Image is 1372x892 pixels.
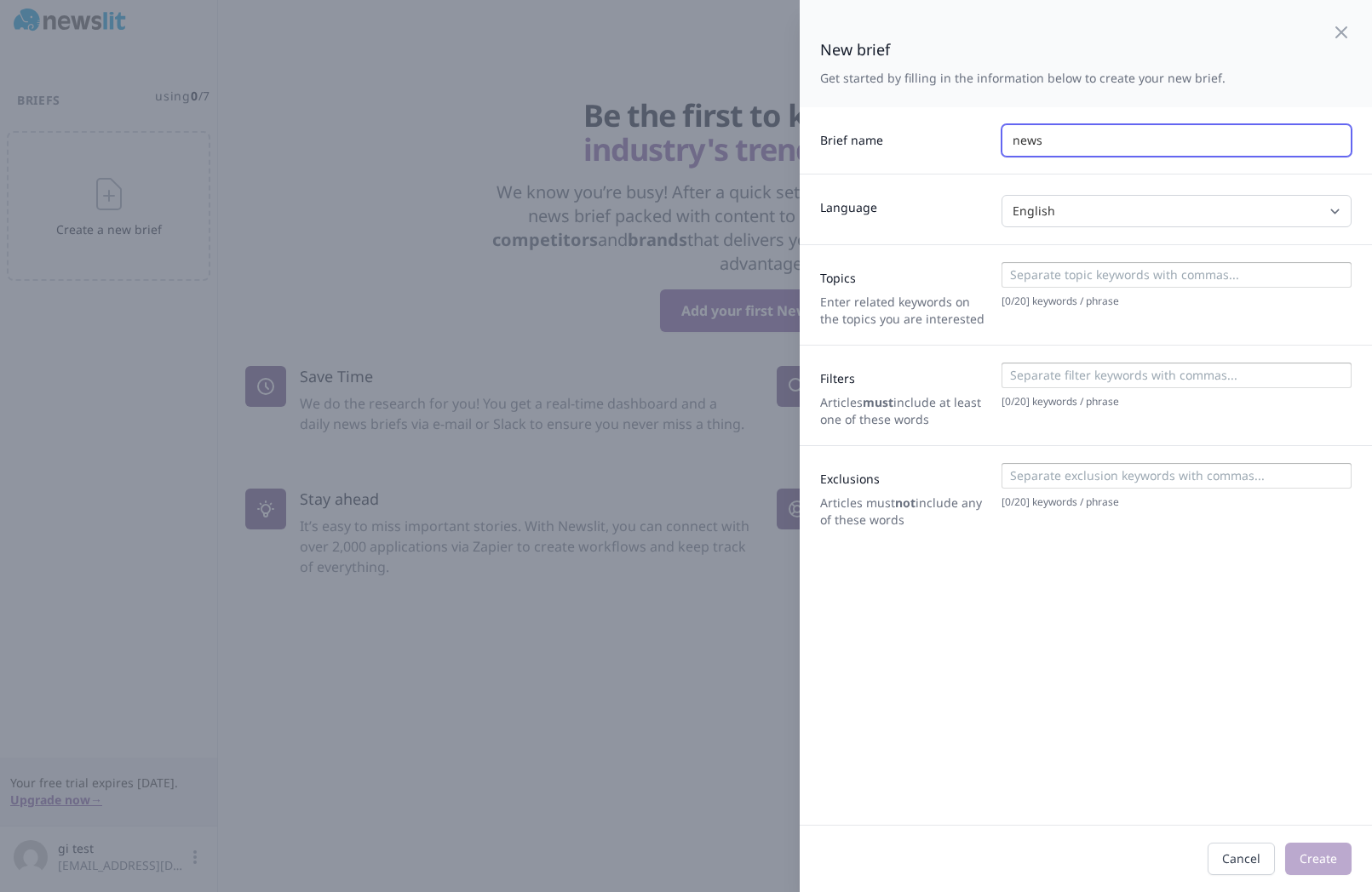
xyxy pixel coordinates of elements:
button: Cancel [1208,843,1275,875]
p: Articles must include any of these words [820,495,988,529]
input: Separate exclusion keywords with commas... [1006,467,1346,484]
input: Separate filter keywords with commas... [1006,367,1346,384]
strong: not [895,495,916,511]
label: Filters [820,363,988,387]
label: Exclusions [820,464,988,488]
label: Brief name [820,125,988,149]
button: Create [1285,843,1352,875]
p: Enter related keywords on the topics you are interested [820,294,988,328]
label: Topics [820,263,988,287]
strong: must [863,394,893,410]
p: [ 0 / 20 ] keywords / phrase [1002,294,1352,308]
h2: New brief [820,37,1226,61]
label: Language [820,192,988,216]
p: [ 0 / 20 ] keywords / phrase [1002,395,1352,409]
input: Separate topic keywords with commas... [1006,266,1346,283]
p: Get started by filling in the information below to create your new brief. [820,70,1226,87]
p: Articles include at least one of these words [820,394,988,428]
p: [ 0 / 20 ] keywords / phrase [1002,495,1352,509]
